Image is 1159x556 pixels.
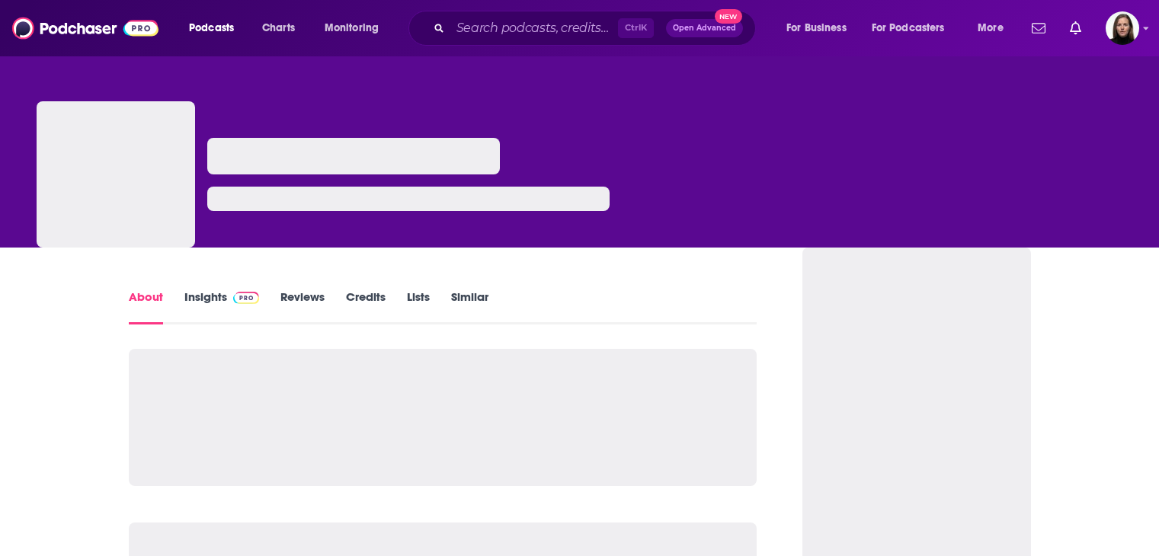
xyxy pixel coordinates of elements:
[252,16,304,40] a: Charts
[1106,11,1139,45] img: User Profile
[280,289,325,324] a: Reviews
[715,9,742,24] span: New
[978,18,1004,39] span: More
[184,289,260,324] a: InsightsPodchaser Pro
[262,18,295,39] span: Charts
[872,18,945,39] span: For Podcasters
[673,24,736,32] span: Open Advanced
[12,14,158,43] img: Podchaser - Follow, Share and Rate Podcasts
[450,16,618,40] input: Search podcasts, credits, & more...
[786,18,847,39] span: For Business
[423,11,770,46] div: Search podcasts, credits, & more...
[1026,15,1052,41] a: Show notifications dropdown
[666,19,743,37] button: Open AdvancedNew
[129,289,163,324] a: About
[862,16,967,40] button: open menu
[233,292,260,304] img: Podchaser Pro
[314,16,399,40] button: open menu
[1106,11,1139,45] button: Show profile menu
[776,16,866,40] button: open menu
[451,289,488,324] a: Similar
[407,289,430,324] a: Lists
[189,18,234,39] span: Podcasts
[1106,11,1139,45] span: Logged in as BevCat3
[178,16,254,40] button: open menu
[346,289,386,324] a: Credits
[1064,15,1087,41] a: Show notifications dropdown
[967,16,1023,40] button: open menu
[325,18,379,39] span: Monitoring
[618,18,654,38] span: Ctrl K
